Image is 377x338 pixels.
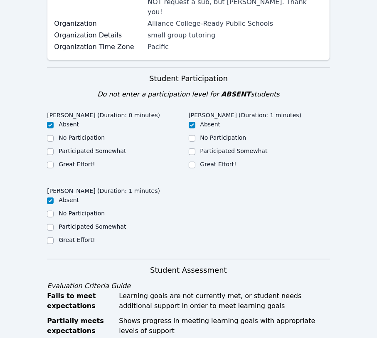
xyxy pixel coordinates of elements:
[148,42,323,52] div: Pacific
[47,108,160,120] legend: [PERSON_NAME] (Duration: 0 minutes)
[47,183,160,196] legend: [PERSON_NAME] (Duration: 1 minutes)
[59,161,95,168] label: Great Effort!
[47,89,330,99] div: Do not enter a participation level for students
[47,73,330,84] h3: Student Participation
[59,134,105,141] label: No Participation
[148,30,323,40] div: small group tutoring
[59,197,79,203] label: Absent
[148,19,323,29] div: Alliance College-Ready Public Schools
[119,316,330,336] div: Shows progress in meeting learning goals with appropriate levels of support
[47,264,330,276] h3: Student Assessment
[221,90,251,98] span: ABSENT
[47,316,114,336] div: Partially meets expectations
[59,121,79,128] label: Absent
[200,121,221,128] label: Absent
[200,148,268,154] label: Participated Somewhat
[59,210,105,217] label: No Participation
[54,42,143,52] label: Organization Time Zone
[59,223,126,230] label: Participated Somewhat
[59,148,126,154] label: Participated Somewhat
[54,30,143,40] label: Organization Details
[47,281,330,291] div: Evaluation Criteria Guide
[189,108,302,120] legend: [PERSON_NAME] (Duration: 1 minutes)
[47,291,114,311] div: Fails to meet expectations
[54,19,143,29] label: Organization
[119,291,330,311] div: Learning goals are not currently met, or student needs additional support in order to meet learni...
[200,134,246,141] label: No Participation
[59,237,95,243] label: Great Effort!
[200,161,237,168] label: Great Effort!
